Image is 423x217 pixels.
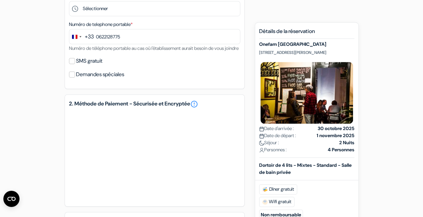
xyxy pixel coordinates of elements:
[76,118,234,194] iframe: Cadre de saisie sécurisé pour le paiement
[69,45,239,51] small: Numéro de téléphone portable au cas où l'établissement aurait besoin de vous joindre
[259,28,354,39] h5: Détails de la réservation
[328,146,354,153] strong: 4 Personnes
[69,29,240,44] input: 6 12 34 56 78
[259,184,297,194] span: Dîner gratuit
[262,187,268,192] img: free_breakfast.svg
[69,21,133,28] label: Numéro de telephone portable
[69,29,94,44] button: Change country, selected France (+33)
[259,146,287,153] span: Personnes :
[259,197,294,207] span: Wifi gratuit
[76,70,124,79] label: Demandes spéciales
[190,100,198,108] a: error_outline
[76,56,102,66] label: SMS gratuit
[259,139,279,146] span: Séjour :
[259,148,264,153] img: user_icon.svg
[69,100,240,108] h5: 2. Méthode de Paiement - Sécurisée et Encryptée
[259,141,264,146] img: moon.svg
[317,132,354,139] strong: 1 novembre 2025
[259,133,264,138] img: calendar.svg
[259,125,294,132] span: Date d'arrivée :
[262,199,268,205] img: free_wifi.svg
[85,33,94,41] div: +33
[339,139,354,146] strong: 2 Nuits
[259,50,354,55] p: [STREET_ADDRESS][PERSON_NAME]
[318,125,354,132] strong: 30 octobre 2025
[3,191,20,207] button: Ouvrir le widget CMP
[259,41,354,47] h5: Onefam [GEOGRAPHIC_DATA]
[259,126,264,131] img: calendar.svg
[259,132,296,139] span: Date de départ :
[259,162,352,175] b: Dortoir de 4 lits - Mixtes - Standard - Salle de bain privée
